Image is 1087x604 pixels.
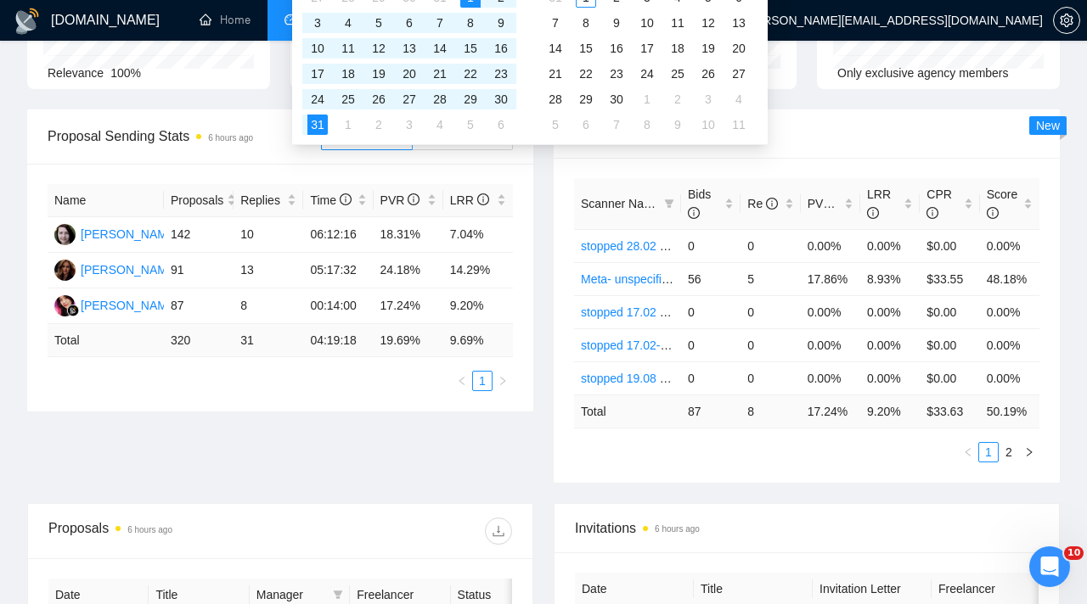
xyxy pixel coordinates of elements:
[374,324,443,357] td: 19.69 %
[741,361,800,394] td: 0
[574,123,1039,144] span: Scanner Breakdown
[48,126,321,147] span: Proposal Sending Stats
[698,89,718,109] div: 3
[374,288,443,324] td: 17.24%
[688,207,700,219] span: info-circle
[581,239,906,253] a: stopped 28.02 - Google Ads - LeadGen/cases/hook- saved $k
[234,184,303,217] th: Replies
[256,585,326,604] span: Manager
[606,115,627,135] div: 7
[581,272,763,286] a: Meta- unspecified - Feedback+ -AI
[693,61,724,87] td: 2025-09-26
[1054,14,1079,27] span: setting
[303,324,373,357] td: 04:19:18
[681,262,741,295] td: 56
[81,225,178,243] div: [PERSON_NAME]
[443,324,513,357] td: 9.69 %
[571,112,601,137] td: 2025-10-06
[741,328,800,361] td: 0
[81,296,178,315] div: [PERSON_NAME]
[581,338,906,352] a: stopped 17.02- Meta ads - ecommerce/cases/ hook- ROAS3+
[340,193,352,205] span: info-circle
[394,61,425,87] td: 2025-08-20
[571,61,601,87] td: 2025-09-22
[601,36,632,61] td: 2025-09-16
[1064,546,1084,560] span: 10
[540,10,571,36] td: 2025-09-07
[681,361,741,394] td: 0
[369,64,389,84] div: 19
[460,64,481,84] div: 22
[729,38,749,59] div: 20
[801,394,860,428] td: 17.24 %
[452,371,472,391] button: left
[545,38,566,59] div: 14
[545,64,566,84] div: 21
[200,13,251,27] a: homeHome
[741,229,800,262] td: 0
[545,13,566,33] div: 7
[430,89,450,109] div: 28
[443,217,513,253] td: 7.04%
[1036,119,1060,132] span: New
[958,442,978,462] li: Previous Page
[729,89,749,109] div: 4
[425,87,455,112] td: 2025-08-28
[399,89,420,109] div: 27
[338,13,358,33] div: 4
[307,89,328,109] div: 24
[425,10,455,36] td: 2025-08-07
[491,64,511,84] div: 23
[766,198,778,210] span: info-circle
[457,376,467,386] span: left
[632,36,662,61] td: 2025-09-17
[455,87,486,112] td: 2025-08-29
[637,115,657,135] div: 8
[662,112,693,137] td: 2025-10-09
[307,64,328,84] div: 17
[460,89,481,109] div: 29
[303,288,373,324] td: 00:14:00
[920,328,979,361] td: $0.00
[486,36,516,61] td: 2025-08-16
[698,38,718,59] div: 19
[430,115,450,135] div: 4
[601,10,632,36] td: 2025-09-09
[394,112,425,137] td: 2025-09-03
[333,590,343,600] span: filter
[302,36,333,61] td: 2025-08-10
[987,187,1018,220] span: Score
[430,38,450,59] div: 14
[333,61,363,87] td: 2025-08-18
[926,187,952,220] span: CPR
[664,199,674,209] span: filter
[698,13,718,33] div: 12
[1024,447,1034,457] span: right
[493,371,513,391] li: Next Page
[443,253,513,288] td: 14.29%
[486,112,516,137] td: 2025-09-06
[307,115,328,135] div: 31
[545,115,566,135] div: 5
[655,524,700,534] time: 6 hours ago
[486,87,516,112] td: 2025-08-30
[926,207,938,219] span: info-circle
[363,36,394,61] td: 2025-08-12
[54,295,76,316] img: NK
[164,184,234,217] th: Proposals
[667,115,688,135] div: 9
[860,328,920,361] td: 0.00%
[980,328,1039,361] td: 0.00%
[1029,546,1070,587] iframe: Intercom live chat
[491,38,511,59] div: 16
[860,262,920,295] td: 8.93%
[808,197,848,210] span: PVR
[540,87,571,112] td: 2025-09-28
[581,305,859,319] a: stopped 17.02 - Google Ads - ecommerce/AI - $500+
[460,38,481,59] div: 15
[801,262,860,295] td: 17.86%
[698,115,718,135] div: 10
[571,10,601,36] td: 2025-09-08
[860,394,920,428] td: 9.20 %
[54,226,178,240] a: IG[PERSON_NAME]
